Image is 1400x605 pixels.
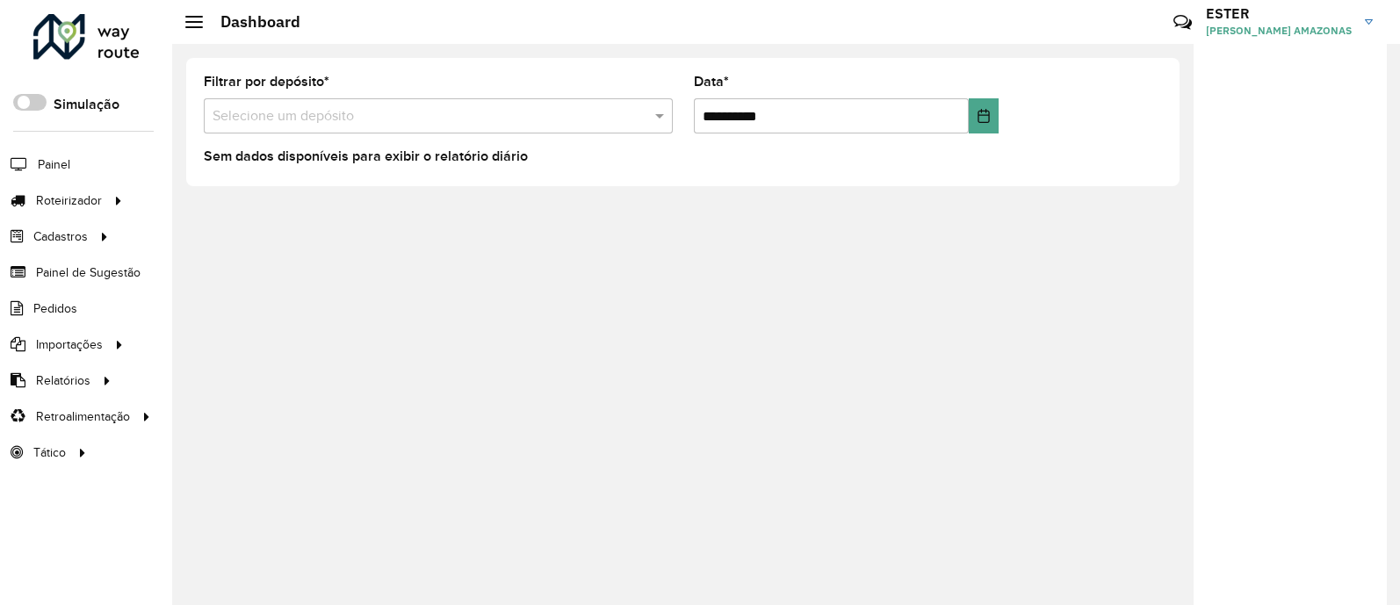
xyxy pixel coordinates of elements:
span: Cadastros [33,227,88,246]
button: Choose Date [969,98,999,133]
span: Painel de Sugestão [36,263,141,282]
span: Tático [33,443,66,462]
a: Contato Rápido [1164,4,1202,41]
h2: Dashboard [203,12,300,32]
h3: ESTER [1206,5,1352,22]
span: [PERSON_NAME] AMAZONAS [1206,23,1352,39]
span: Importações [36,335,103,354]
label: Data [694,71,729,92]
span: Painel [38,155,70,174]
label: Simulação [54,94,119,115]
span: Roteirizador [36,191,102,210]
span: Retroalimentação [36,407,130,426]
label: Filtrar por depósito [204,71,329,92]
span: Relatórios [36,371,90,390]
span: Pedidos [33,299,77,318]
label: Sem dados disponíveis para exibir o relatório diário [204,146,528,167]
